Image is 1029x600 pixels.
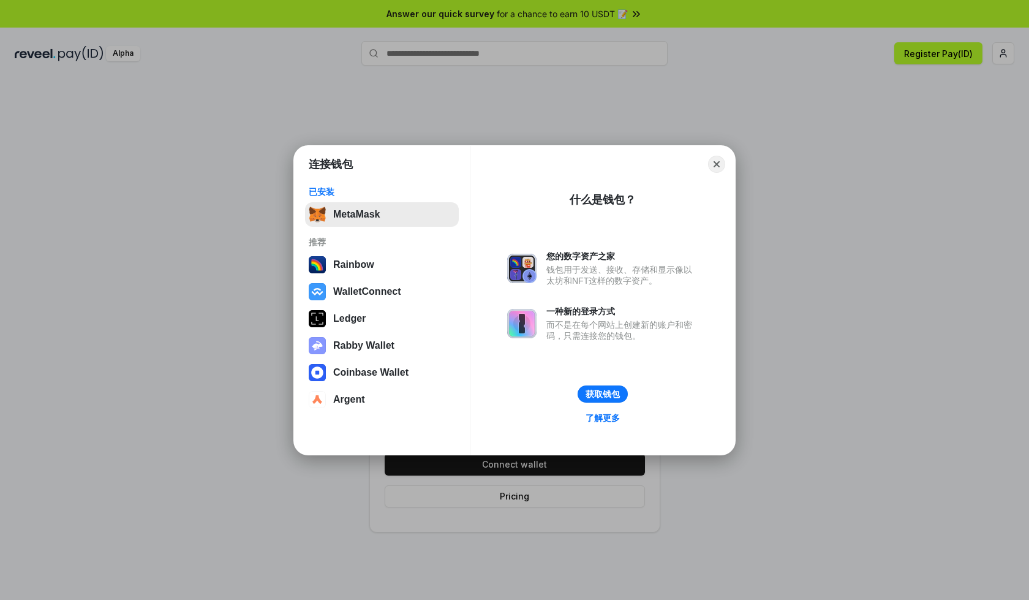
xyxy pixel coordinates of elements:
[586,412,620,423] div: 了解更多
[333,209,380,220] div: MetaMask
[309,310,326,327] img: svg+xml,%3Csvg%20xmlns%3D%22http%3A%2F%2Fwww.w3.org%2F2000%2Fsvg%22%20width%3D%2228%22%20height%3...
[305,306,459,331] button: Ledger
[305,202,459,227] button: MetaMask
[333,367,409,378] div: Coinbase Wallet
[305,253,459,277] button: Rainbow
[570,192,636,207] div: 什么是钱包？
[309,391,326,408] img: svg+xml,%3Csvg%20width%3D%2228%22%20height%3D%2228%22%20viewBox%3D%220%200%2028%2028%22%20fill%3D...
[309,256,326,273] img: svg+xml,%3Csvg%20width%3D%22120%22%20height%3D%22120%22%20viewBox%3D%220%200%20120%20120%22%20fil...
[546,264,698,286] div: 钱包用于发送、接收、存储和显示像以太坊和NFT这样的数字资产。
[309,337,326,354] img: svg+xml,%3Csvg%20xmlns%3D%22http%3A%2F%2Fwww.w3.org%2F2000%2Fsvg%22%20fill%3D%22none%22%20viewBox...
[546,251,698,262] div: 您的数字资产之家
[546,306,698,317] div: 一种新的登录方式
[578,410,627,426] a: 了解更多
[309,186,455,197] div: 已安装
[309,237,455,248] div: 推荐
[333,313,366,324] div: Ledger
[305,387,459,412] button: Argent
[507,254,537,283] img: svg+xml,%3Csvg%20xmlns%3D%22http%3A%2F%2Fwww.w3.org%2F2000%2Fsvg%22%20fill%3D%22none%22%20viewBox...
[309,283,326,300] img: svg+xml,%3Csvg%20width%3D%2228%22%20height%3D%2228%22%20viewBox%3D%220%200%2028%2028%22%20fill%3D...
[305,279,459,304] button: WalletConnect
[578,385,628,403] button: 获取钱包
[333,259,374,270] div: Rainbow
[309,364,326,381] img: svg+xml,%3Csvg%20width%3D%2228%22%20height%3D%2228%22%20viewBox%3D%220%200%2028%2028%22%20fill%3D...
[305,333,459,358] button: Rabby Wallet
[708,156,725,173] button: Close
[309,157,353,172] h1: 连接钱包
[507,309,537,338] img: svg+xml,%3Csvg%20xmlns%3D%22http%3A%2F%2Fwww.w3.org%2F2000%2Fsvg%22%20fill%3D%22none%22%20viewBox...
[586,389,620,400] div: 获取钱包
[333,340,394,351] div: Rabby Wallet
[546,319,698,341] div: 而不是在每个网站上创建新的账户和密码，只需连接您的钱包。
[305,360,459,385] button: Coinbase Wallet
[309,206,326,223] img: svg+xml,%3Csvg%20fill%3D%22none%22%20height%3D%2233%22%20viewBox%3D%220%200%2035%2033%22%20width%...
[333,286,401,297] div: WalletConnect
[333,394,365,405] div: Argent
